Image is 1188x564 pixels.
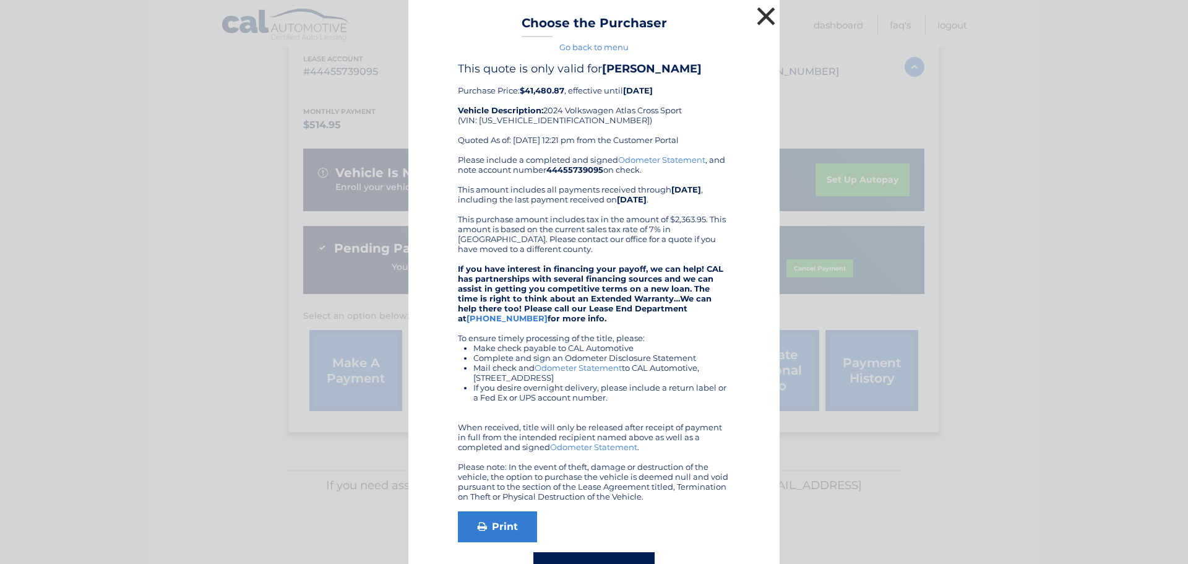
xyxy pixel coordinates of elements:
[473,343,730,353] li: Make check payable to CAL Automotive
[617,194,647,204] b: [DATE]
[671,184,701,194] b: [DATE]
[467,313,548,323] a: [PHONE_NUMBER]
[473,353,730,363] li: Complete and sign an Odometer Disclosure Statement
[623,85,653,95] b: [DATE]
[535,363,622,373] a: Odometer Statement
[754,4,778,28] button: ×
[559,42,629,52] a: Go back to menu
[520,85,564,95] b: $41,480.87
[458,62,730,76] h4: This quote is only valid for
[473,383,730,402] li: If you desire overnight delivery, please include a return label or a Fed Ex or UPS account number.
[546,165,603,175] b: 44455739095
[458,155,730,501] div: Please include a completed and signed , and note account number on check. This amount includes al...
[458,62,730,155] div: Purchase Price: , effective until 2024 Volkswagen Atlas Cross Sport (VIN: [US_VEHICLE_IDENTIFICAT...
[602,62,702,76] b: [PERSON_NAME]
[458,105,543,115] strong: Vehicle Description:
[618,155,705,165] a: Odometer Statement
[522,15,667,37] h3: Choose the Purchaser
[458,511,537,542] a: Print
[550,442,637,452] a: Odometer Statement
[473,363,730,383] li: Mail check and to CAL Automotive, [STREET_ADDRESS]
[458,264,723,323] strong: If you have interest in financing your payoff, we can help! CAL has partnerships with several fin...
